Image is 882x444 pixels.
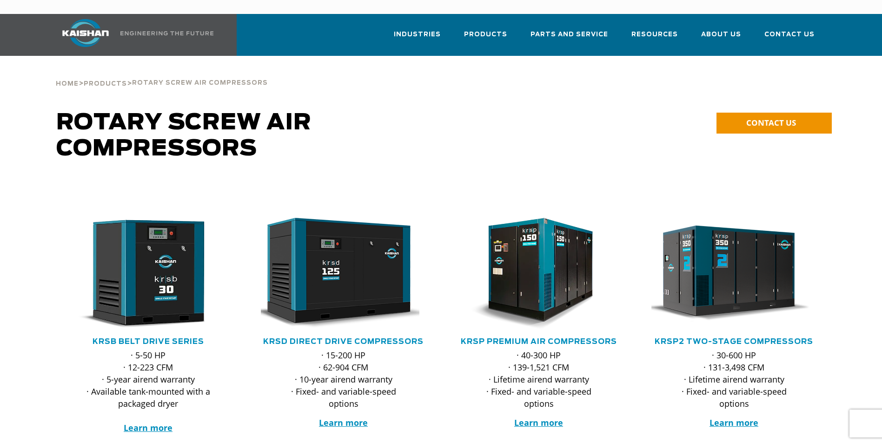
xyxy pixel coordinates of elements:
span: Rotary Screw Air Compressors [56,112,312,160]
p: · 15-200 HP · 62-904 CFM · 10-year airend warranty · Fixed- and variable-speed options [279,349,408,410]
a: Contact Us [764,22,815,54]
img: kaishan logo [51,19,120,47]
span: About Us [701,29,741,40]
a: Learn more [319,417,368,428]
a: KRSP Premium Air Compressors [461,338,617,345]
span: Home [56,81,79,87]
p: · 40-300 HP · 139-1,521 CFM · Lifetime airend warranty · Fixed- and variable-speed options [475,349,603,410]
a: Products [464,22,507,54]
span: Rotary Screw Air Compressors [132,80,268,86]
span: CONTACT US [746,117,796,128]
a: Learn more [124,422,172,433]
a: Home [56,79,79,87]
span: Products [464,29,507,40]
div: krsb30 [66,218,231,330]
span: Industries [394,29,441,40]
a: KRSD Direct Drive Compressors [263,338,424,345]
a: CONTACT US [716,113,832,134]
p: · 5-50 HP · 12-223 CFM · 5-year airend warranty · Available tank-mounted with a packaged dryer [84,349,212,434]
a: Resources [631,22,678,54]
div: krsp350 [651,218,817,330]
span: Contact Us [764,29,815,40]
img: krsb30 [59,218,224,330]
div: krsp150 [456,218,622,330]
a: Learn more [710,417,758,428]
a: KRSP2 Two-Stage Compressors [655,338,813,345]
div: krsd125 [261,218,426,330]
p: · 30-600 HP · 131-3,498 CFM · Lifetime airend warranty · Fixed- and variable-speed options [670,349,798,410]
span: Parts and Service [531,29,608,40]
img: Engineering the future [120,31,213,35]
img: krsd125 [254,218,419,330]
img: krsp150 [449,218,615,330]
a: About Us [701,22,741,54]
img: krsp350 [644,218,810,330]
a: Industries [394,22,441,54]
span: Products [84,81,127,87]
a: Products [84,79,127,87]
div: > > [56,56,268,91]
a: Parts and Service [531,22,608,54]
a: Learn more [514,417,563,428]
span: Resources [631,29,678,40]
a: Kaishan USA [51,14,215,56]
a: KRSB Belt Drive Series [93,338,204,345]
